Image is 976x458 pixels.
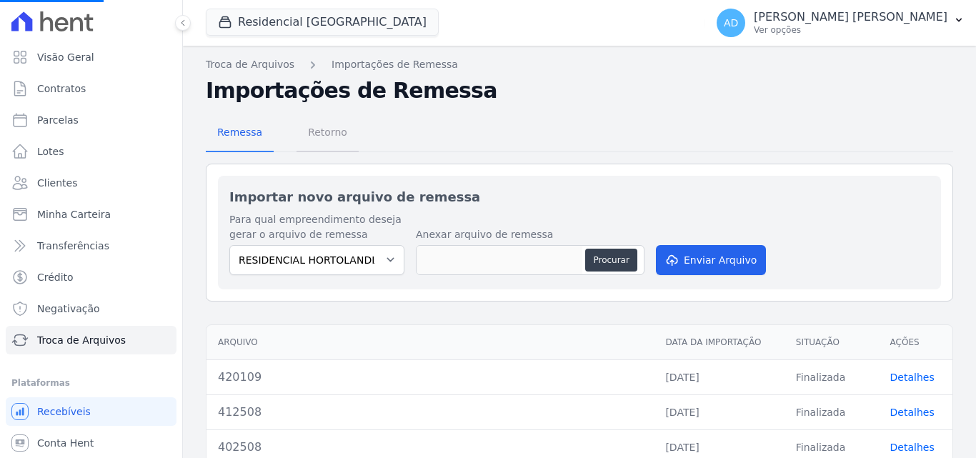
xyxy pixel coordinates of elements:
nav: Tab selector [206,115,359,152]
a: Troca de Arquivos [206,57,294,72]
span: Transferências [37,239,109,253]
span: Retorno [299,118,356,146]
span: Minha Carteira [37,207,111,221]
span: Crédito [37,270,74,284]
a: Visão Geral [6,43,176,71]
th: Arquivo [206,325,654,360]
label: Para qual empreendimento deseja gerar o arquivo de remessa [229,212,404,242]
a: Parcelas [6,106,176,134]
nav: Breadcrumb [206,57,953,72]
a: Conta Hent [6,429,176,457]
a: Remessa [206,115,274,152]
span: Remessa [209,118,271,146]
div: 412508 [218,404,642,421]
a: Minha Carteira [6,200,176,229]
button: Enviar Arquivo [656,245,766,275]
td: Finalizada [785,394,879,429]
h2: Importar novo arquivo de remessa [229,187,930,206]
button: Procurar [585,249,637,272]
a: Negativação [6,294,176,323]
a: Retorno [297,115,359,152]
a: Clientes [6,169,176,197]
td: [DATE] [654,359,784,394]
a: Crédito [6,263,176,292]
td: Finalizada [785,359,879,394]
th: Data da Importação [654,325,784,360]
span: Conta Hent [37,436,94,450]
span: Visão Geral [37,50,94,64]
span: Negativação [37,302,100,316]
a: Transferências [6,232,176,260]
a: Detalhes [890,442,935,453]
span: Troca de Arquivos [37,333,126,347]
span: AD [724,18,738,28]
th: Ações [879,325,952,360]
span: Recebíveis [37,404,91,419]
button: AD [PERSON_NAME] [PERSON_NAME] Ver opções [705,3,976,43]
div: 402508 [218,439,642,456]
a: Lotes [6,137,176,166]
a: Detalhes [890,372,935,383]
h2: Importações de Remessa [206,78,953,104]
span: Contratos [37,81,86,96]
th: Situação [785,325,879,360]
div: 420109 [218,369,642,386]
td: [DATE] [654,394,784,429]
button: Residencial [GEOGRAPHIC_DATA] [206,9,439,36]
div: Plataformas [11,374,171,392]
span: Clientes [37,176,77,190]
a: Importações de Remessa [332,57,458,72]
span: Lotes [37,144,64,159]
p: [PERSON_NAME] [PERSON_NAME] [754,10,947,24]
a: Detalhes [890,407,935,418]
p: Ver opções [754,24,947,36]
label: Anexar arquivo de remessa [416,227,644,242]
a: Recebíveis [6,397,176,426]
a: Troca de Arquivos [6,326,176,354]
span: Parcelas [37,113,79,127]
a: Contratos [6,74,176,103]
